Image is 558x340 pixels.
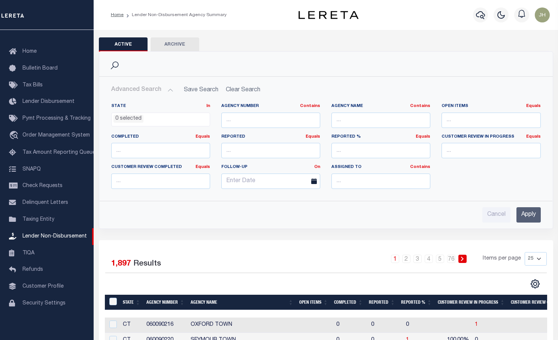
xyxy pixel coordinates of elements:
[442,113,540,128] input: ...
[188,295,296,310] th: Agency Name: activate to sort column ascending
[188,318,333,333] td: OXFORD TOWN
[482,207,510,223] input: Cancel
[120,295,143,310] th: State: activate to sort column ascending
[221,103,320,110] label: Agency Number
[9,131,21,141] i: travel_explore
[331,113,430,128] input: ...
[298,11,358,19] img: logo-dark.svg
[296,295,331,310] th: Open Items: activate to sort column ascending
[442,103,540,110] label: Open Items
[111,164,210,171] label: Customer Review Completed
[111,174,210,189] input: ...
[403,318,435,333] td: 0
[143,295,188,310] th: Agency Number: activate to sort column ascending
[314,165,320,169] a: On
[22,284,64,289] span: Customer Profile
[368,318,403,333] td: 0
[105,295,120,310] th: MBACode
[413,255,422,263] a: 3
[483,255,521,263] span: Items per page
[535,7,550,22] img: svg+xml;base64,PHN2ZyB4bWxucz0iaHR0cDovL3d3dy53My5vcmcvMjAwMC9zdmciIHBvaW50ZXItZXZlbnRzPSJub25lIi...
[410,104,430,108] a: Contains
[120,318,143,333] td: CT
[442,143,540,158] input: ...
[124,12,227,18] li: Lender Non-Disbursement Agency Summary
[216,164,326,171] label: Follow-up
[151,37,199,52] button: Archive
[516,207,541,223] input: Apply
[113,115,143,123] li: 0 selected
[22,267,43,272] span: Refunds
[221,143,320,158] input: ...
[331,164,430,171] label: Assigned To
[331,103,430,110] label: Agency Name
[111,260,131,268] span: 1,897
[475,322,478,327] a: 1
[435,295,508,310] th: Customer Review In Progress: activate to sort column ascending
[99,37,148,52] button: Active
[22,99,75,104] span: Lender Disbursement
[22,166,41,172] span: SNAPQ
[300,104,320,108] a: Contains
[331,134,430,140] label: Reported %
[436,255,444,263] a: 5
[133,258,161,270] label: Results
[221,134,320,140] label: Reported
[331,295,366,310] th: Completed: activate to sort column ascending
[111,83,173,97] button: Advanced Search
[306,135,320,139] a: Equals
[447,255,455,263] a: 76
[331,143,430,158] input: ...
[22,150,95,155] span: Tax Amount Reporting Queue
[221,113,320,128] input: ...
[111,13,124,17] a: Home
[22,200,68,205] span: Delinquent Letters
[398,295,435,310] th: Reported %: activate to sort column ascending
[416,135,430,139] a: Equals
[333,318,368,333] td: 0
[143,318,188,333] td: 060090216
[195,165,210,169] a: Equals
[22,49,37,54] span: Home
[111,134,210,140] label: Completed
[526,135,541,139] a: Equals
[402,255,410,263] a: 2
[366,295,398,310] th: Reported: activate to sort column ascending
[425,255,433,263] a: 4
[221,174,320,189] input: Enter Date
[22,66,58,71] span: Bulletin Board
[391,255,399,263] a: 1
[331,174,430,189] input: ...
[410,165,430,169] a: Contains
[22,133,90,138] span: Order Management System
[22,250,34,255] span: TIQA
[111,143,210,158] input: ...
[22,83,43,88] span: Tax Bills
[206,104,210,108] a: In
[22,301,66,306] span: Security Settings
[195,135,210,139] a: Equals
[22,183,63,189] span: Check Requests
[22,116,91,121] span: Pymt Processing & Tracking
[22,234,87,239] span: Lender Non-Disbursement
[526,104,541,108] a: Equals
[22,217,54,222] span: Taxing Entity
[111,103,210,110] label: State
[442,134,540,140] label: Customer Review In Progress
